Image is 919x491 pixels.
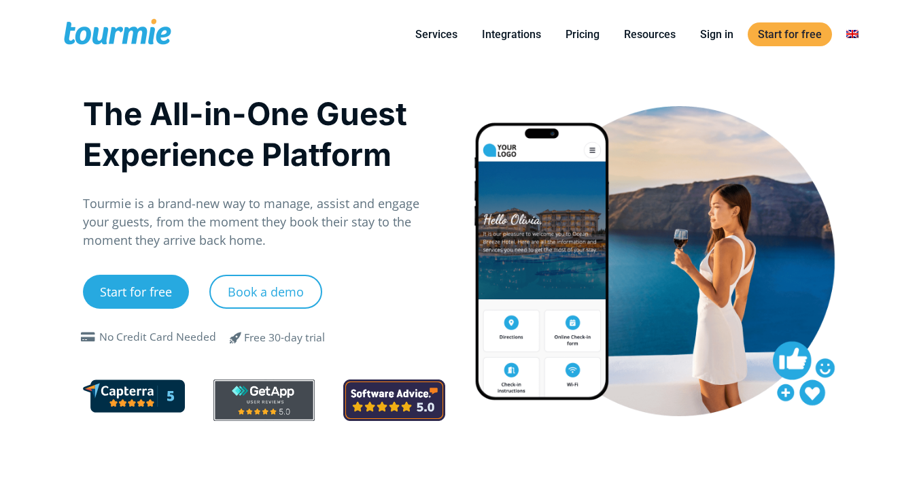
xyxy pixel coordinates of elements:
[614,26,686,43] a: Resources
[748,22,832,46] a: Start for free
[77,332,99,343] span: 
[99,329,216,345] div: No Credit Card Needed
[836,26,869,43] a: Switch to
[244,330,325,346] div: Free 30-day trial
[405,26,468,43] a: Services
[690,26,744,43] a: Sign in
[83,194,445,250] p: Tourmie is a brand-new way to manage, assist and engage your guests, from the moment they book th...
[209,275,322,309] a: Book a demo
[220,329,252,345] span: 
[472,26,551,43] a: Integrations
[555,26,610,43] a: Pricing
[83,275,189,309] a: Start for free
[83,93,445,175] h1: The All-in-One Guest Experience Platform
